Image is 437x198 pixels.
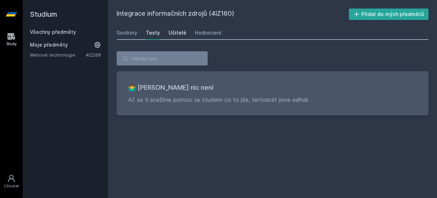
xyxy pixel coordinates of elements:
a: Soubory [117,26,137,40]
a: Uživatel [1,171,21,192]
div: Hodnocení [195,29,221,36]
h3: 🤷‍♂️ [PERSON_NAME] nic není [128,83,417,93]
h2: Integrace informačních zdrojů (4IZ160) [117,9,349,20]
span: Moje předměty [30,41,68,48]
div: Testy [146,29,160,36]
div: Uživatel [4,183,19,189]
button: Přidat do mých předmětů [349,9,429,20]
a: Učitelé [169,26,186,40]
div: Soubory [117,29,137,36]
p: Ač se ti snažíme pomoci se studiem co to jde, tentokrát jsme selhali. [128,95,417,104]
a: Webové technologie [30,51,86,58]
a: Všechny předměty [30,29,76,35]
a: Testy [146,26,160,40]
div: Učitelé [169,29,186,36]
a: Study [1,28,21,50]
input: Hledej test [117,51,208,66]
div: Study [6,41,17,47]
a: Hodnocení [195,26,221,40]
a: 4IZ268 [86,52,101,58]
